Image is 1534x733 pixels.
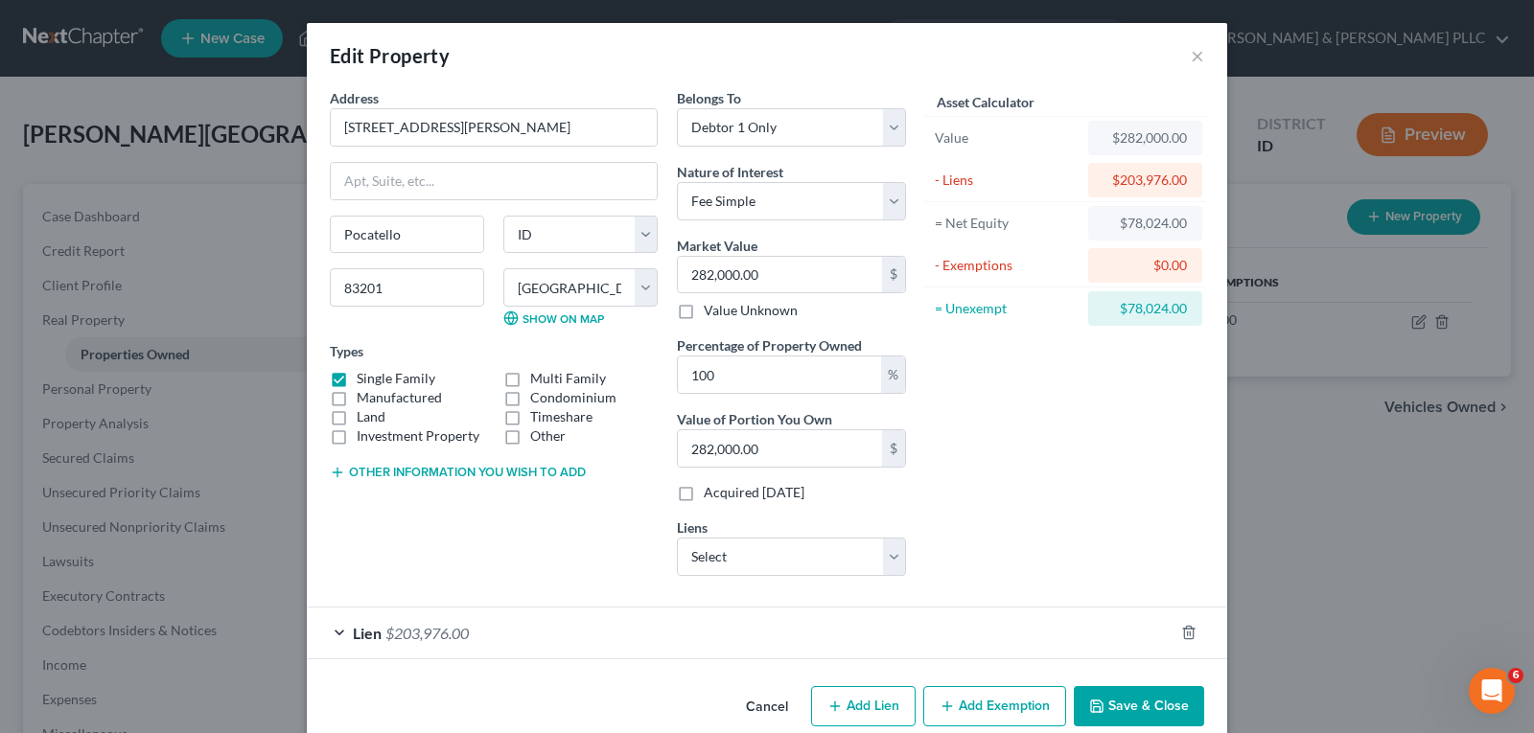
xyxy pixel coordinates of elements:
[357,426,479,446] label: Investment Property
[353,624,382,642] span: Lien
[678,356,881,393] input: 0.00
[357,407,385,426] label: Land
[935,128,1080,148] div: Value
[811,686,916,726] button: Add Lien
[881,356,905,393] div: %
[331,163,657,199] input: Apt, Suite, etc...
[935,256,1080,275] div: - Exemptions
[677,90,741,106] span: Belongs To
[530,369,606,388] label: Multi Family
[530,407,593,426] label: Timeshare
[1104,214,1187,233] div: $78,024.00
[937,92,1034,112] label: Asset Calculator
[357,388,442,407] label: Manufactured
[677,335,862,355] label: Percentage of Property Owned
[330,341,363,361] label: Types
[330,268,484,307] input: Enter zip...
[923,686,1066,726] button: Add Exemption
[935,299,1080,318] div: = Unexempt
[677,236,757,256] label: Market Value
[503,310,604,326] a: Show on Map
[677,409,832,429] label: Value of Portion You Own
[1074,686,1204,726] button: Save & Close
[530,426,566,446] label: Other
[330,465,586,480] button: Other information you wish to add
[385,624,469,642] span: $203,976.00
[935,171,1080,190] div: - Liens
[330,90,379,106] span: Address
[704,483,804,502] label: Acquired [DATE]
[1104,299,1187,318] div: $78,024.00
[935,214,1080,233] div: = Net Equity
[882,257,905,293] div: $
[331,109,657,146] input: Enter address...
[1104,128,1187,148] div: $282,000.00
[1104,256,1187,275] div: $0.00
[1469,668,1515,714] iframe: Intercom live chat
[678,257,882,293] input: 0.00
[1104,171,1187,190] div: $203,976.00
[678,430,882,467] input: 0.00
[1191,44,1204,67] button: ×
[330,42,450,69] div: Edit Property
[731,688,803,726] button: Cancel
[677,517,708,538] label: Liens
[530,388,616,407] label: Condominium
[704,301,798,320] label: Value Unknown
[1508,668,1523,683] span: 6
[357,369,435,388] label: Single Family
[677,162,783,182] label: Nature of Interest
[331,217,483,253] input: Enter city...
[882,430,905,467] div: $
